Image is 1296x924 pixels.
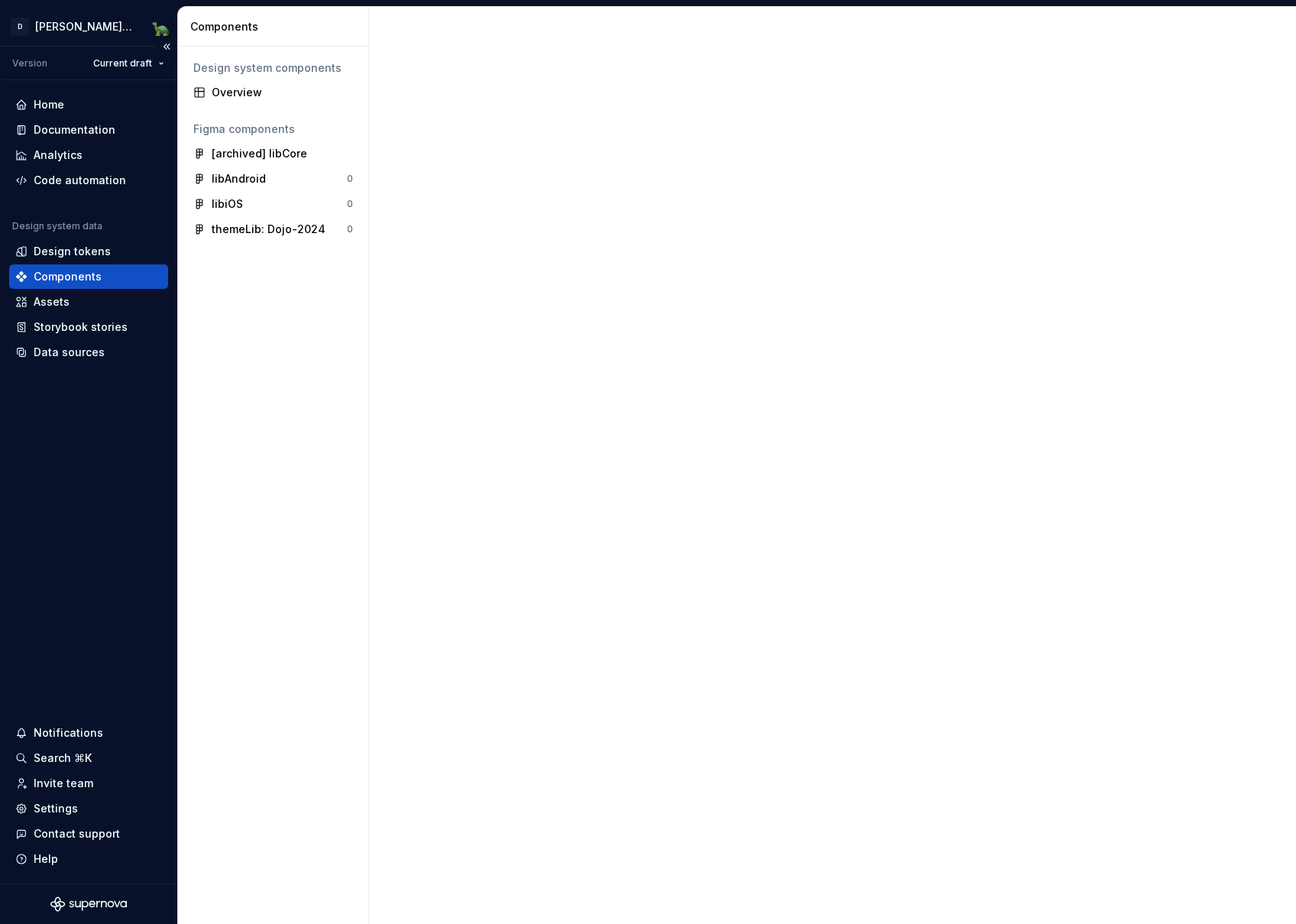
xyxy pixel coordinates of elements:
a: Home [9,92,168,117]
a: Components [9,264,168,289]
div: themeLib: Dojo-2024 [212,222,326,237]
div: Assets [34,294,70,310]
div: Design tokens [34,244,111,259]
div: [PERSON_NAME]-design-system [35,19,133,34]
div: 0 [347,173,353,185]
div: Help [34,851,58,867]
div: Version [12,57,47,70]
a: Storybook stories [9,315,168,339]
a: Design tokens [9,239,168,264]
div: Documentation [34,122,115,138]
button: Collapse sidebar [156,36,177,57]
div: Notifications [34,725,103,741]
div: libiOS [212,196,243,212]
div: Storybook stories [34,319,128,335]
img: Dave Musson [151,18,170,36]
div: Data sources [34,345,105,360]
div: Search ⌘K [34,751,92,766]
div: libAndroid [212,171,266,186]
a: Analytics [9,143,168,167]
div: Figma components [193,122,353,137]
button: Contact support [9,822,168,846]
div: Analytics [34,148,83,163]
a: Documentation [9,118,168,142]
div: Invite team [34,776,93,791]
div: D [11,18,29,36]
div: Components [34,269,102,284]
div: Home [34,97,64,112]
a: Invite team [9,771,168,796]
div: [archived] libCore [212,146,307,161]
a: Data sources [9,340,168,365]
div: Design system data [12,220,102,232]
a: libAndroid0 [187,167,359,191]
button: Notifications [9,721,168,745]
a: themeLib: Dojo-20240 [187,217,359,242]
a: Code automation [9,168,168,193]
a: Assets [9,290,168,314]
div: 0 [347,198,353,210]
span: Current draft [93,57,152,70]
button: Current draft [86,53,171,74]
div: 0 [347,223,353,235]
div: Settings [34,801,78,816]
div: Components [190,19,362,34]
div: Code automation [34,173,126,188]
a: Overview [187,80,359,105]
div: Contact support [34,826,120,841]
svg: Supernova Logo [50,896,127,912]
button: Help [9,847,168,871]
a: libiOS0 [187,192,359,216]
button: Search ⌘K [9,746,168,770]
a: [archived] libCore [187,141,359,166]
button: D[PERSON_NAME]-design-systemDave Musson [3,10,174,43]
div: Design system components [193,60,353,76]
div: Overview [212,85,353,100]
a: Settings [9,796,168,821]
